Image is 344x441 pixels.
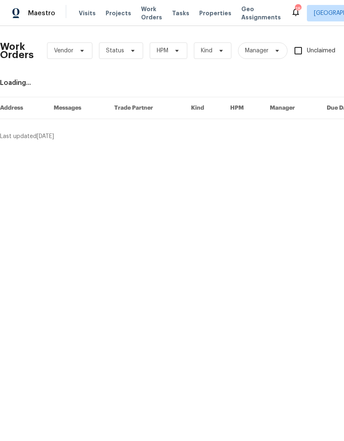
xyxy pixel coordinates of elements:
span: Tasks [172,10,189,16]
span: Geo Assignments [241,5,281,21]
th: Manager [263,97,320,119]
span: HPM [157,47,168,55]
span: Maestro [28,9,55,17]
div: 18 [295,5,301,13]
span: Unclaimed [307,47,335,55]
th: HPM [224,97,263,119]
span: Kind [201,47,212,55]
span: Work Orders [141,5,162,21]
span: Projects [106,9,131,17]
span: [DATE] [37,134,54,139]
span: Properties [199,9,231,17]
span: Manager [245,47,269,55]
th: Kind [184,97,224,119]
th: Trade Partner [108,97,185,119]
th: Messages [47,97,108,119]
span: Status [106,47,124,55]
span: Visits [79,9,96,17]
span: Vendor [54,47,73,55]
